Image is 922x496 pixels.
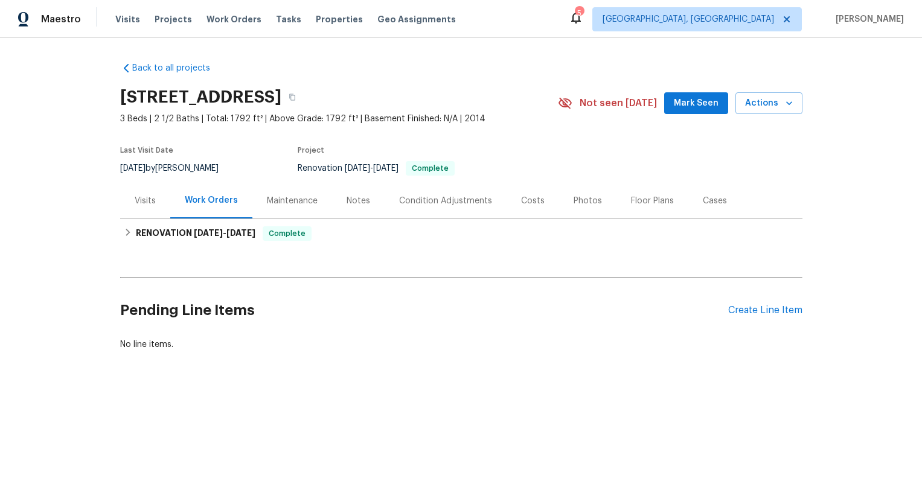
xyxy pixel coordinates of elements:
[298,164,455,173] span: Renovation
[185,194,238,206] div: Work Orders
[316,13,363,25] span: Properties
[115,13,140,25] span: Visits
[735,92,802,115] button: Actions
[399,195,492,207] div: Condition Adjustments
[136,226,255,241] h6: RENOVATION
[264,227,310,240] span: Complete
[281,86,303,108] button: Copy Address
[521,195,545,207] div: Costs
[377,13,456,25] span: Geo Assignments
[603,13,774,25] span: [GEOGRAPHIC_DATA], [GEOGRAPHIC_DATA]
[120,164,146,173] span: [DATE]
[41,13,81,25] span: Maestro
[580,97,657,109] span: Not seen [DATE]
[120,147,173,154] span: Last Visit Date
[631,195,674,207] div: Floor Plans
[194,229,223,237] span: [DATE]
[135,195,156,207] div: Visits
[703,195,727,207] div: Cases
[226,229,255,237] span: [DATE]
[373,164,399,173] span: [DATE]
[745,96,793,111] span: Actions
[120,219,802,248] div: RENOVATION [DATE]-[DATE]Complete
[575,7,583,19] div: 5
[120,161,233,176] div: by [PERSON_NAME]
[664,92,728,115] button: Mark Seen
[155,13,192,25] span: Projects
[345,164,370,173] span: [DATE]
[120,62,236,74] a: Back to all projects
[206,13,261,25] span: Work Orders
[831,13,904,25] span: [PERSON_NAME]
[120,113,558,125] span: 3 Beds | 2 1/2 Baths | Total: 1792 ft² | Above Grade: 1792 ft² | Basement Finished: N/A | 2014
[347,195,370,207] div: Notes
[120,339,802,351] div: No line items.
[345,164,399,173] span: -
[194,229,255,237] span: -
[276,15,301,24] span: Tasks
[120,91,281,103] h2: [STREET_ADDRESS]
[728,305,802,316] div: Create Line Item
[674,96,719,111] span: Mark Seen
[267,195,318,207] div: Maintenance
[574,195,602,207] div: Photos
[298,147,324,154] span: Project
[120,282,728,339] h2: Pending Line Items
[407,165,453,172] span: Complete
